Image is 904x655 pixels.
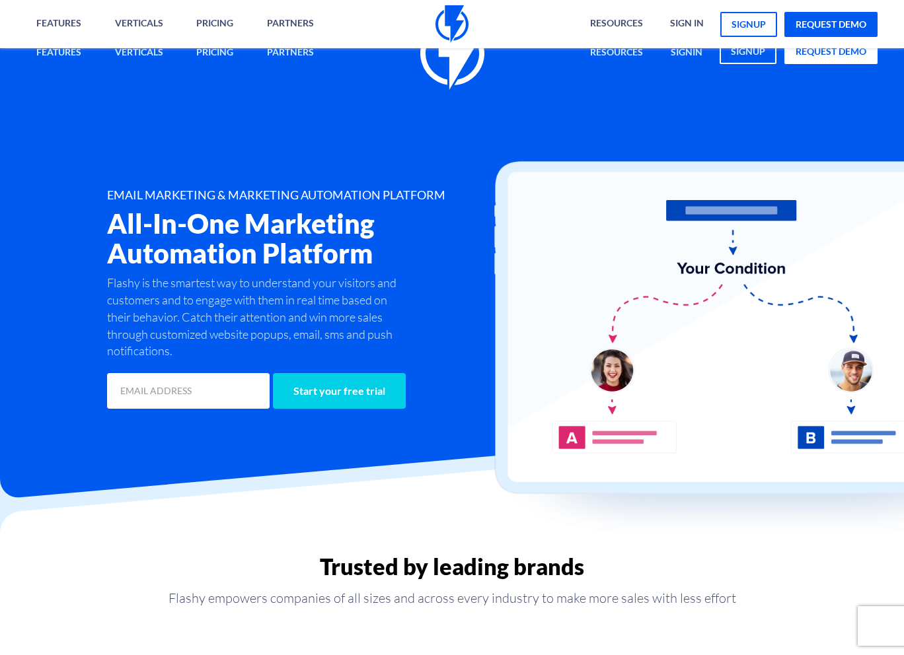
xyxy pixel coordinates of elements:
[107,373,270,409] input: EMAIL ADDRESS
[784,12,878,37] a: request demo
[273,373,406,409] input: Start your free trial
[661,39,712,67] a: signin
[107,189,513,202] h1: EMAIL MARKETING & MARKETING AUTOMATION PLATFORM
[784,39,878,64] a: request demo
[26,39,91,67] a: Features
[107,275,406,360] p: Flashy is the smartest way to understand your visitors and customers and to engage with them in r...
[186,39,243,67] a: Pricing
[720,39,776,64] a: signup
[720,12,777,37] a: signup
[107,209,513,268] h2: All-In-One Marketing Automation Platform
[257,39,324,67] a: Partners
[580,39,653,67] a: Resources
[105,39,173,67] a: Verticals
